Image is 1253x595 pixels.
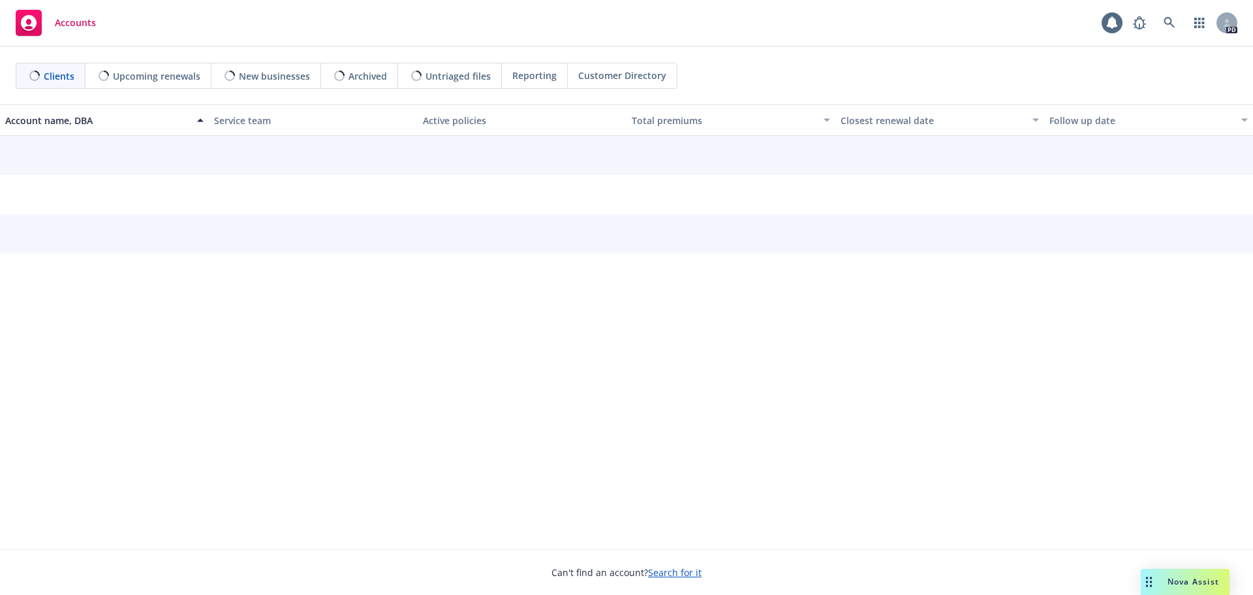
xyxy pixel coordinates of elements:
[209,105,418,136] button: Service team
[214,114,412,127] div: Service team
[632,114,816,127] div: Total premiums
[578,69,666,82] span: Customer Directory
[1141,569,1157,595] div: Drag to move
[626,105,835,136] button: Total premiums
[1141,569,1230,595] button: Nova Assist
[648,566,702,579] a: Search for it
[1156,10,1183,36] a: Search
[10,5,101,41] a: Accounts
[1044,105,1253,136] button: Follow up date
[418,105,626,136] button: Active policies
[835,105,1044,136] button: Closest renewal date
[1168,576,1219,587] span: Nova Assist
[841,114,1025,127] div: Closest renewal date
[512,69,557,82] span: Reporting
[113,69,200,83] span: Upcoming renewals
[551,566,702,579] span: Can't find an account?
[1186,10,1213,36] a: Switch app
[44,69,74,83] span: Clients
[5,114,189,127] div: Account name, DBA
[239,69,310,83] span: New businesses
[423,114,621,127] div: Active policies
[348,69,387,83] span: Archived
[1126,10,1152,36] a: Report a Bug
[425,69,491,83] span: Untriaged files
[55,18,96,28] span: Accounts
[1049,114,1233,127] div: Follow up date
